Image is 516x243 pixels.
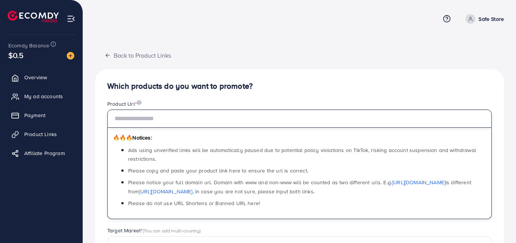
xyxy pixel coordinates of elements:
a: [URL][DOMAIN_NAME] [139,188,193,195]
h4: Which products do you want to promote? [107,82,492,91]
span: Please notice your full domain url. Domain with www and non-www will be counted as two different ... [128,179,471,195]
span: Ads using unverified links will be automatically paused due to potential policy violations on Tik... [128,146,476,163]
a: My ad accounts [6,89,77,104]
a: Overview [6,70,77,85]
p: Safe Store [478,14,504,24]
span: Product Links [24,130,57,138]
iframe: Chat [484,209,510,237]
img: image [137,100,141,105]
span: $0.5 [8,50,24,61]
img: image [67,52,74,60]
span: Please copy and paste your product link here to ensure the url is correct. [128,167,308,174]
span: Affiliate Program [24,149,65,157]
img: logo [8,11,59,22]
span: Payment [24,111,45,119]
a: [URL][DOMAIN_NAME] [392,179,445,186]
span: Overview [24,74,47,81]
span: 🔥🔥🔥 [113,134,132,141]
span: Notices: [113,134,152,141]
span: (You can add multi-country) [143,227,201,234]
img: menu [67,14,75,23]
a: Payment [6,108,77,123]
a: Affiliate Program [6,146,77,161]
label: Product Url [107,100,141,108]
a: Product Links [6,127,77,142]
a: Safe Store [463,14,504,24]
span: My ad accounts [24,92,63,100]
span: Please do not use URL Shortens or Banned URL here! [128,199,260,207]
label: Target Market [107,227,201,234]
button: Back to Product Links [95,47,180,63]
span: Ecomdy Balance [8,42,49,49]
